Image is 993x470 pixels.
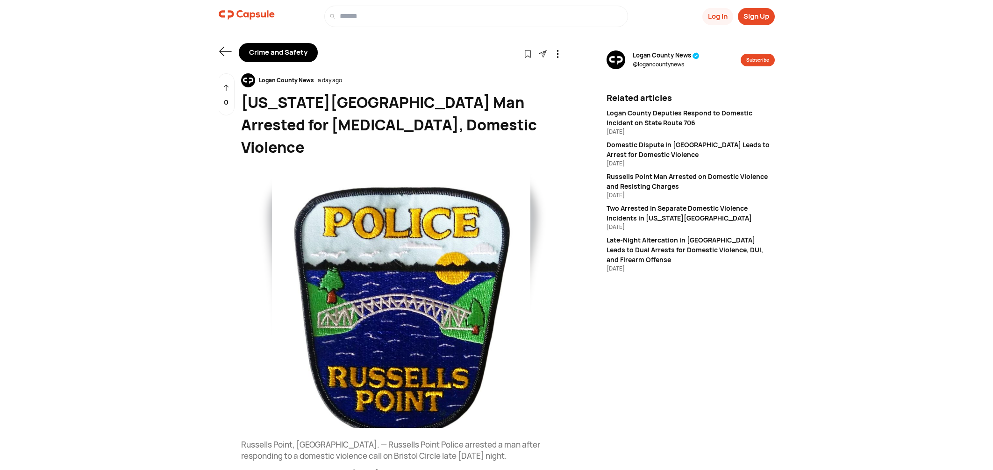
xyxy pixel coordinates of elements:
div: Russells Point Man Arrested on Domestic Violence and Resisting Charges [607,171,775,191]
div: Logan County News [255,76,318,85]
div: Crime and Safety [239,43,318,62]
button: Log In [702,8,733,25]
div: [DATE] [607,223,775,231]
img: resizeImage [241,73,255,87]
div: Related articles [607,92,775,104]
div: Two Arrested in Separate Domestic Violence Incidents in [US_STATE][GEOGRAPHIC_DATA] [607,203,775,223]
div: Domestic Dispute in [GEOGRAPHIC_DATA] Leads to Arrest for Domestic Violence [607,140,775,159]
div: [DATE] [607,128,775,136]
div: [DATE] [607,191,775,199]
div: Late-Night Altercation in [GEOGRAPHIC_DATA] Leads to Dual Arrests for Domestic Violence, DUI, and... [607,235,775,264]
button: Sign Up [738,8,775,25]
div: Logan County Deputies Respond to Domestic Incident on State Route 706 [607,108,775,128]
div: [US_STATE][GEOGRAPHIC_DATA] Man Arrested for [MEDICAL_DATA], Domestic Violence [241,91,562,158]
div: [DATE] [607,159,775,168]
img: logo [219,6,275,24]
button: Subscribe [741,54,775,66]
img: resizeImage [241,170,562,428]
p: 0 [224,97,229,108]
div: [DATE] [607,264,775,273]
span: @ logancountynews [633,60,700,69]
div: a day ago [318,76,342,85]
img: tick [693,52,700,59]
img: resizeImage [607,50,625,69]
span: Logan County News [633,51,700,60]
p: Russells Point, [GEOGRAPHIC_DATA]. — Russells Point Police arrested a man after responding to a d... [241,439,562,462]
a: logo [219,6,275,27]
